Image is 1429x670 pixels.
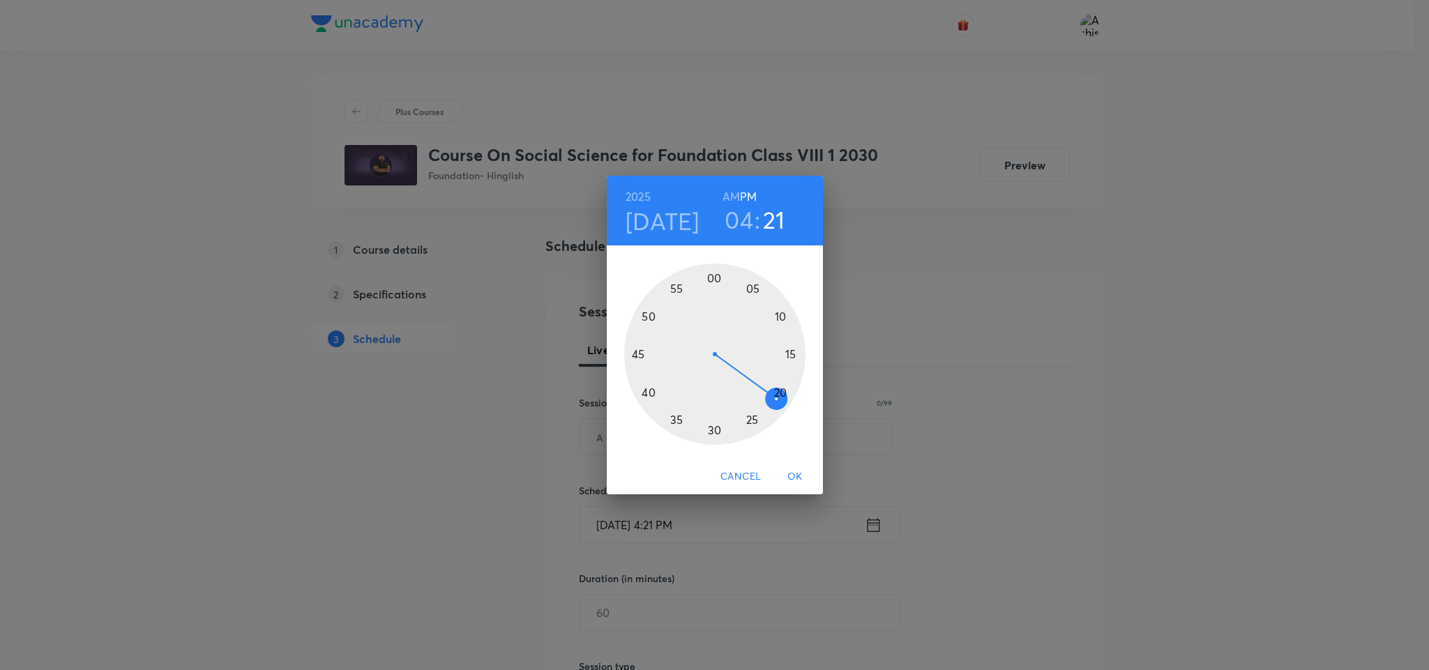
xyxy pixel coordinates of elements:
button: 2025 [626,187,651,206]
span: Cancel [720,468,761,485]
button: [DATE] [626,206,700,236]
h3: : [755,205,760,234]
button: Cancel [715,464,766,489]
button: 04 [725,205,753,234]
button: AM [723,187,740,206]
button: OK [773,464,817,489]
button: PM [740,187,757,206]
button: 21 [763,205,785,234]
span: OK [778,468,812,485]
